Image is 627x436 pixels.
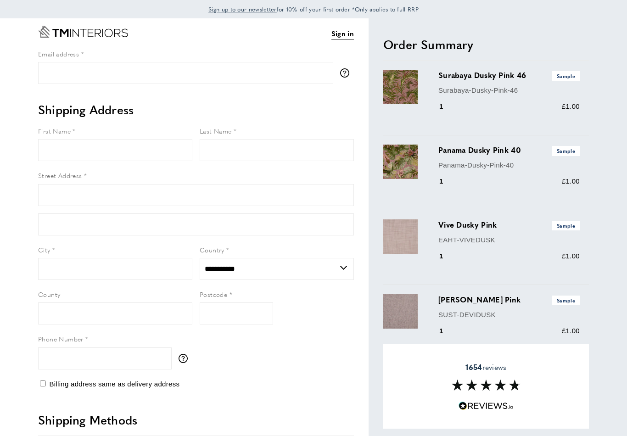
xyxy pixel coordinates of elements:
span: County [38,290,60,299]
h3: Vive Dusky Pink [438,219,580,230]
span: £1.00 [562,102,580,110]
div: 1 [438,176,456,187]
span: Postcode [200,290,227,299]
input: Billing address same as delivery address [40,380,46,386]
span: £1.00 [562,252,580,260]
span: £1.00 [562,327,580,335]
span: Email address [38,49,79,58]
div: 1 [438,251,456,262]
div: 1 [438,325,456,336]
span: Billing address same as delivery address [49,380,179,388]
p: EAHT-VIVEDUSK [438,235,580,246]
img: Devi Dusky Pink [383,294,418,329]
div: 1 [438,101,456,112]
span: Sign up to our newsletter [208,5,277,13]
button: More information [340,68,354,78]
p: Surabaya-Dusky-Pink-46 [438,85,580,96]
span: Sample [552,221,580,230]
strong: 1654 [465,362,482,372]
h3: Panama Dusky Pink 40 [438,145,580,156]
button: More information [179,354,192,363]
img: Reviews.io 5 stars [459,402,514,410]
h2: Order Summary [383,36,589,53]
span: Last Name [200,126,232,135]
p: SUST-DEVIDUSK [438,309,580,320]
h3: [PERSON_NAME] Pink [438,294,580,305]
span: Sample [552,296,580,305]
span: City [38,245,50,254]
span: Country [200,245,224,254]
img: Surabaya Dusky Pink 46 [383,70,418,104]
span: £1.00 [562,177,580,185]
img: Vive Dusky Pink [383,219,418,254]
a: Sign in [331,28,354,39]
span: Sample [552,146,580,156]
h3: Surabaya Dusky Pink 46 [438,70,580,81]
h2: Shipping Methods [38,412,354,428]
img: Panama Dusky Pink 40 [383,145,418,179]
a: Sign up to our newsletter [208,5,277,14]
span: Phone Number [38,334,84,343]
span: Sample [552,71,580,81]
span: First Name [38,126,71,135]
h2: Shipping Address [38,101,354,118]
a: Go to Home page [38,26,128,38]
span: reviews [465,363,506,372]
img: Reviews section [452,380,521,391]
span: Street Address [38,171,82,180]
span: for 10% off your first order *Only applies to full RRP [208,5,419,13]
p: Panama-Dusky-Pink-40 [438,160,580,171]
